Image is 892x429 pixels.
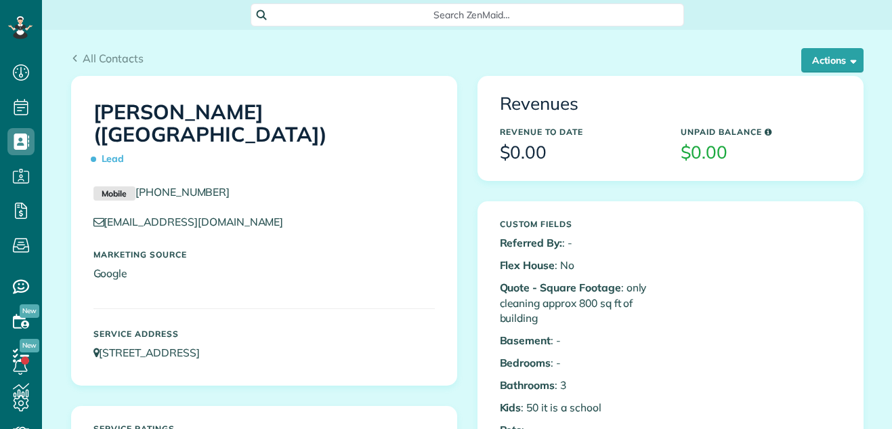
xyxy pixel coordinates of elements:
h5: Custom Fields [500,220,660,228]
p: : 50 it is a school [500,400,660,415]
b: Basement [500,333,551,347]
h3: Revenues [500,94,841,114]
small: Mobile [93,186,135,201]
p: : - [500,333,660,348]
b: Bathrooms [500,378,555,392]
p: : No [500,258,660,273]
a: Mobile[PHONE_NUMBER] [93,185,230,199]
h5: Revenue to Date [500,127,660,136]
span: New [20,304,39,318]
a: [STREET_ADDRESS] [93,346,213,359]
h5: Marketing Source [93,250,435,259]
h5: Service Address [93,329,435,338]
h3: $0.00 [681,143,841,163]
p: : - [500,355,660,371]
a: [EMAIL_ADDRESS][DOMAIN_NAME] [93,215,297,228]
span: Lead [93,147,130,171]
p: Google [93,266,435,281]
a: All Contacts [71,50,144,66]
p: : - [500,235,660,251]
b: Referred By: [500,236,563,249]
span: All Contacts [83,52,144,65]
h5: Unpaid Balance [681,127,841,136]
b: Flex House [500,258,555,272]
p: : only cleaning approx 800 sq ft of building [500,280,660,327]
h1: [PERSON_NAME] ([GEOGRAPHIC_DATA]) [93,101,435,171]
span: New [20,339,39,352]
button: Actions [801,48,864,73]
b: Bedrooms [500,356,551,369]
p: : 3 [500,377,660,393]
b: Quote - Square Footage [500,281,621,294]
b: Kids [500,401,522,414]
h3: $0.00 [500,143,660,163]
